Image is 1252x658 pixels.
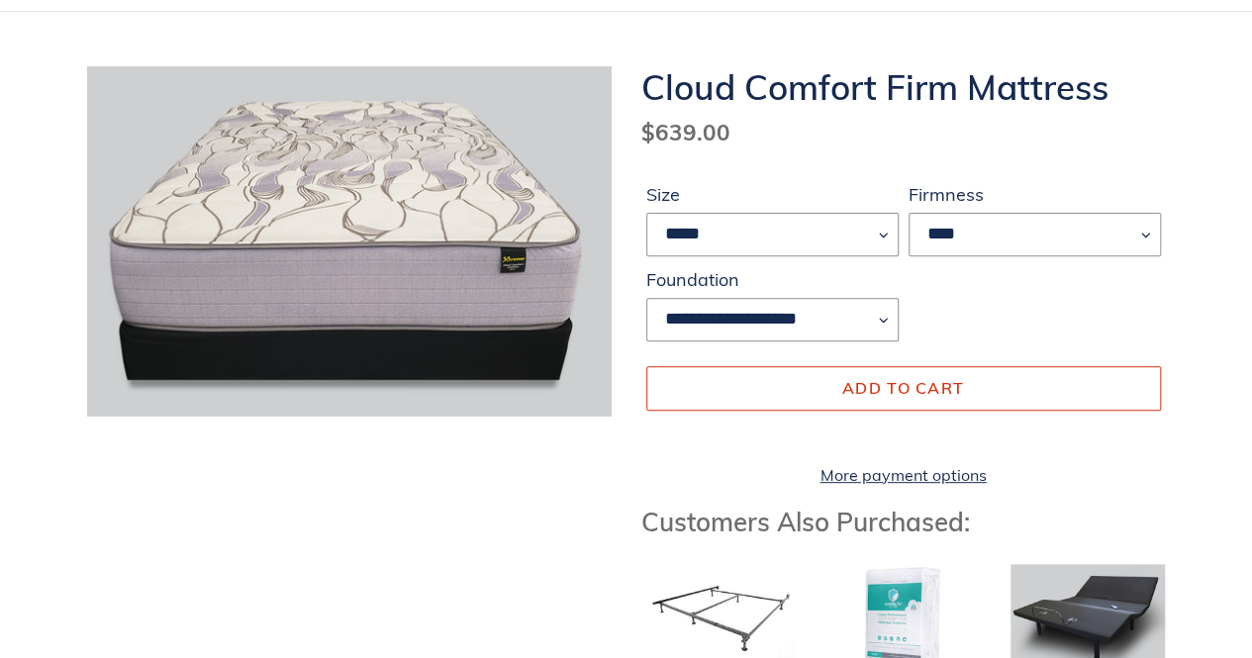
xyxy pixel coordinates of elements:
span: Add to cart [842,378,964,398]
button: Add to cart [646,366,1161,410]
label: Size [646,181,899,208]
a: More payment options [646,463,1161,487]
label: Firmness [909,181,1161,208]
span: $639.00 [641,118,730,146]
h1: Cloud Comfort Firm Mattress [641,66,1166,108]
label: Foundation [646,266,899,293]
h3: Customers Also Purchased: [641,507,1166,537]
